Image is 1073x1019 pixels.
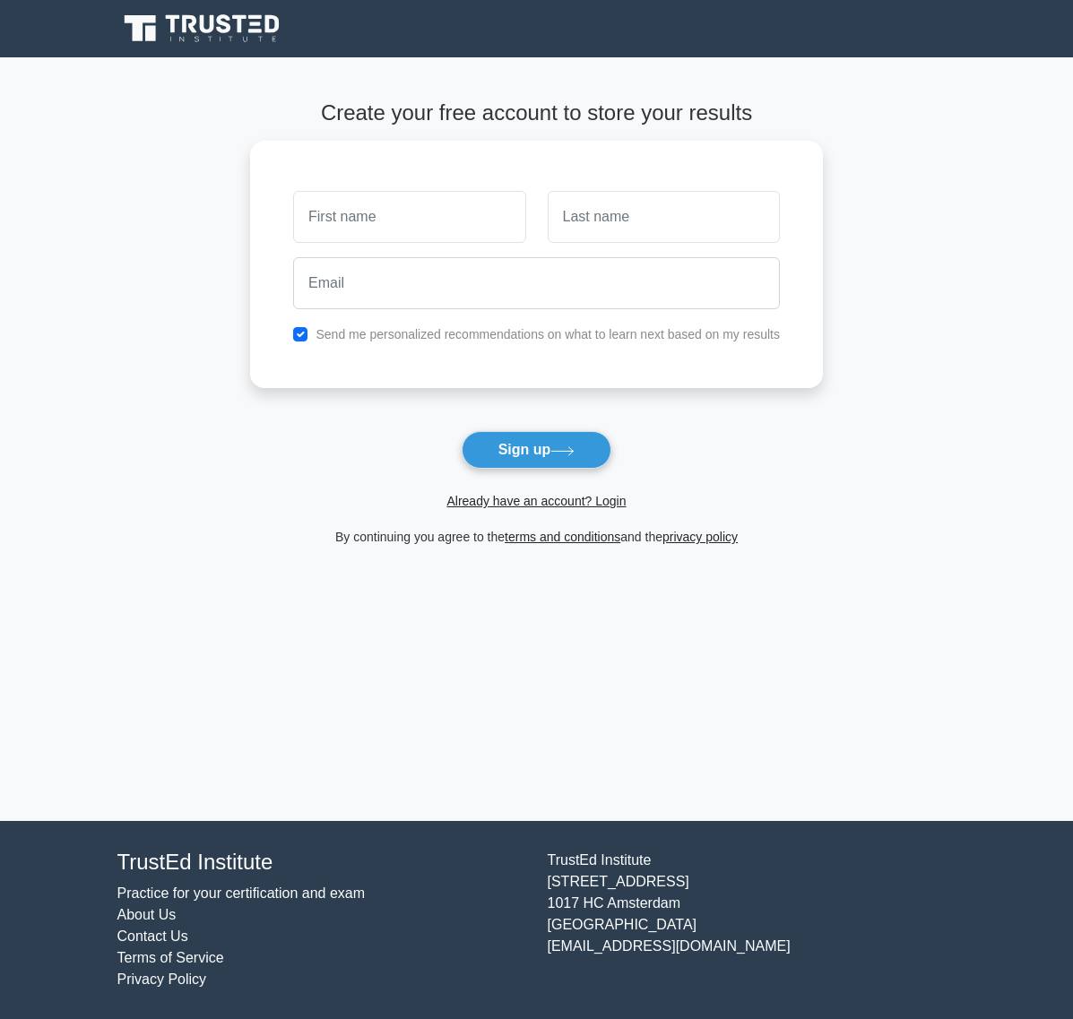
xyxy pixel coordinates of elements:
a: Terms of Service [117,950,224,965]
h4: TrustEd Institute [117,850,526,876]
a: terms and conditions [505,530,620,544]
a: Contact Us [117,928,188,944]
a: About Us [117,907,177,922]
a: Practice for your certification and exam [117,885,366,901]
button: Sign up [462,431,612,469]
input: Last name [548,191,780,243]
input: Email [293,257,780,309]
div: TrustEd Institute [STREET_ADDRESS] 1017 HC Amsterdam [GEOGRAPHIC_DATA] [EMAIL_ADDRESS][DOMAIN_NAME] [537,850,967,990]
a: Privacy Policy [117,972,207,987]
div: By continuing you agree to the and the [239,526,834,548]
a: privacy policy [662,530,738,544]
label: Send me personalized recommendations on what to learn next based on my results [316,327,780,341]
a: Already have an account? Login [446,494,626,508]
input: First name [293,191,525,243]
h4: Create your free account to store your results [250,100,823,126]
